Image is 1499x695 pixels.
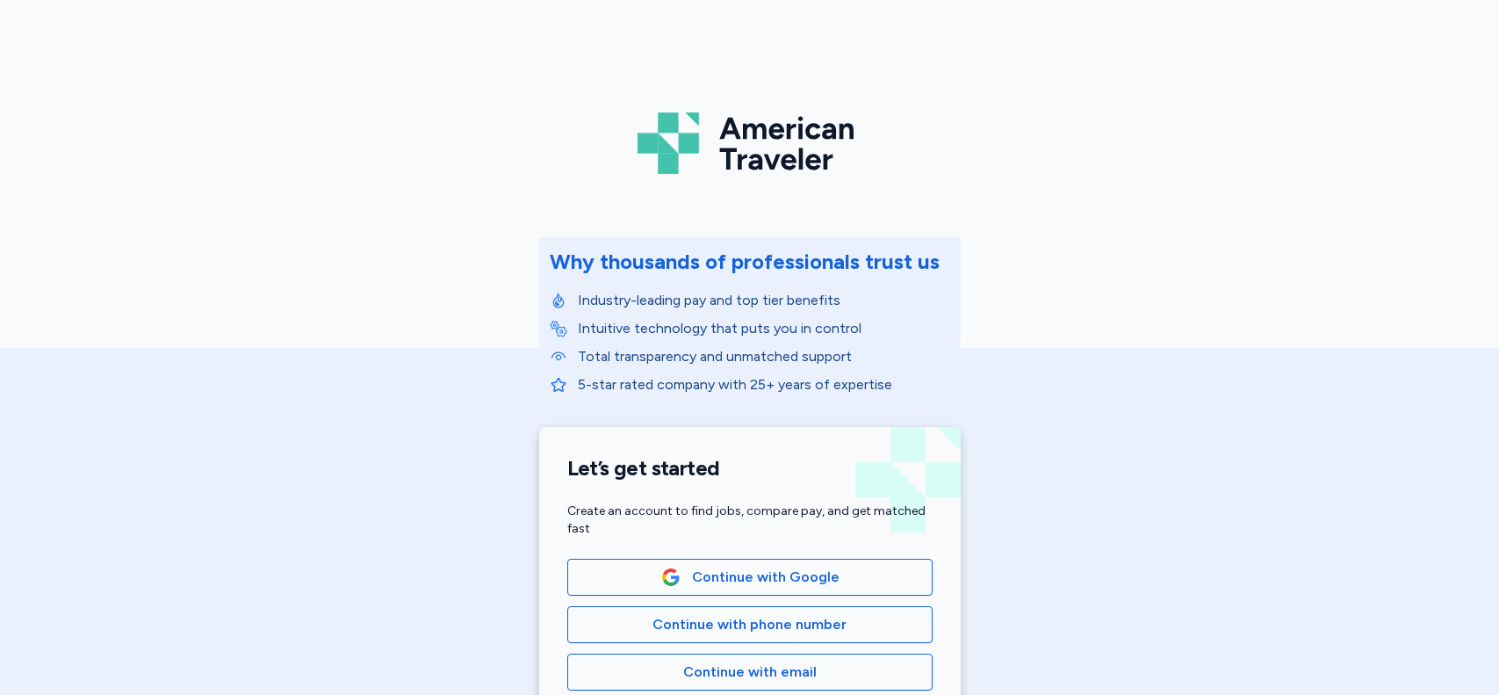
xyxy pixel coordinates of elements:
p: Intuitive technology that puts you in control [578,318,950,339]
button: Continue with phone number [567,606,933,643]
img: Logo [638,105,862,181]
button: Continue with email [567,654,933,691]
span: Continue with phone number [652,614,847,635]
div: Why thousands of professionals trust us [550,248,940,276]
div: Create an account to find jobs, compare pay, and get matched fast [567,503,933,538]
button: Google LogoContinue with Google [567,559,933,596]
img: Google Logo [661,568,681,587]
span: Continue with email [683,662,817,683]
span: Continue with Google [692,567,840,588]
h1: Let’s get started [567,455,933,481]
p: 5-star rated company with 25+ years of expertise [578,374,950,395]
p: Total transparency and unmatched support [578,346,950,367]
p: Industry-leading pay and top tier benefits [578,290,950,311]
